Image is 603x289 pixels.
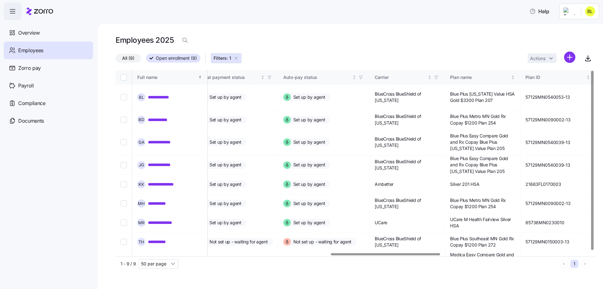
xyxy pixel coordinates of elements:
[121,74,127,81] input: Select all records
[375,113,440,126] span: BlueCross BlueShield of [US_STATE]
[283,74,351,81] div: Auto-pay status
[209,239,268,245] span: Not set up - waiting for agent
[525,74,585,81] div: Plan ID
[375,158,440,171] span: BlueCross BlueShield of [US_STATE]
[530,56,546,61] span: Actions
[585,6,595,16] img: 301f6adaca03784000fa73adabf33a6b
[450,236,515,248] span: Blue Plus Southeast MN Gold Rx Copay $1200 Plan 272
[293,162,325,168] span: Set up by agent
[156,54,197,62] span: Open enrollment (9)
[525,139,570,146] span: 57129MN0540039-13
[450,113,515,126] span: Blue Plus Metro MN Gold Rx Copay $1200 Plan 254
[209,200,242,207] span: Set up by agent
[525,239,569,245] span: 57129MN0150003-13
[139,163,144,167] span: J G
[121,139,127,145] input: Select record 3
[525,94,570,100] span: 57129MN0540053-13
[4,24,93,42] a: Overview
[375,91,440,104] span: BlueCross BlueShield of [US_STATE]
[139,182,144,186] span: K K
[450,181,479,187] span: Silver 201 HSA
[121,117,127,123] input: Select record 2
[525,181,561,187] span: 21663FL0170003
[293,200,325,207] span: Set up by agent
[260,75,265,80] div: Not sorted
[450,155,515,175] span: Blue Plus Easy Compare Gold and Rx Copay Blue Plus [US_STATE] Value Plan 205
[450,91,515,104] span: Blue Plus [US_STATE] Value HSA Gold $3300 Plan 207
[116,35,174,45] h1: Employees 2025
[194,70,278,85] th: Initial payment statusNot sorted
[132,70,208,85] th: Full nameSorted ascending
[564,52,575,63] svg: add icon
[520,70,596,85] th: Plan IDNot sorted
[375,197,440,210] span: BlueCross BlueShield of [US_STATE]
[137,74,197,81] div: Full name
[139,140,144,144] span: G A
[525,162,570,168] span: 57129MN0540039-13
[560,260,568,268] button: Previous page
[375,220,387,226] span: UCare
[121,261,136,267] span: 1 - 9 / 9
[138,202,145,206] span: M H
[209,220,242,226] span: Set up by agent
[352,75,356,80] div: Not sorted
[563,8,576,15] img: Employer logo
[450,252,515,271] span: Medica Easy Compare Gold and Rx Copay Bold by M Health Fairview
[121,94,127,100] input: Select record 1
[18,117,44,125] span: Documents
[121,181,127,187] input: Select record 5
[138,221,144,225] span: M R
[278,70,370,85] th: Auto-pay statusNot sorted
[581,260,589,268] button: Next page
[370,70,445,85] th: CarrierNot sorted
[525,200,570,207] span: 57129MN0090002-13
[293,239,352,245] span: Not set up - waiting for agent
[375,136,440,149] span: BlueCross BlueShield of [US_STATE]
[375,181,394,187] span: Ambetter
[293,94,325,100] span: Set up by agent
[18,99,46,107] span: Compliance
[450,197,515,210] span: Blue Plus Metro MN Gold Rx Copay $1200 Plan 254
[209,181,242,187] span: Set up by agent
[4,77,93,94] a: Payroll
[139,240,144,244] span: T H
[450,74,510,81] div: Plan name
[211,53,242,63] button: Filters: 1
[530,8,549,15] span: Help
[570,260,579,268] button: 1
[18,47,43,54] span: Employees
[209,162,242,168] span: Set up by agent
[4,94,93,112] a: Compliance
[586,75,590,80] div: Not sorted
[4,112,93,130] a: Documents
[121,162,127,168] input: Select record 4
[511,75,515,80] div: Not sorted
[18,29,40,37] span: Overview
[121,220,127,226] input: Select record 7
[375,74,426,81] div: Carrier
[375,236,440,248] span: BlueCross BlueShield of [US_STATE]
[18,64,41,72] span: Zorro pay
[121,239,127,245] input: Select record 8
[525,117,570,123] span: 57129MN0090002-13
[524,5,554,18] button: Help
[293,220,325,226] span: Set up by agent
[528,53,557,63] button: Actions
[199,74,259,81] div: Initial payment status
[198,75,202,80] div: Sorted ascending
[121,200,127,207] input: Select record 6
[445,70,520,85] th: Plan nameNot sorted
[525,220,564,226] span: 85736MN0230010
[122,54,134,62] span: All (9)
[293,117,325,123] span: Set up by agent
[450,216,515,229] span: UCare M Health Fairview Silver HSA
[450,133,515,152] span: Blue Plus Easy Compare Gold and Rx Copay Blue Plus [US_STATE] Value Plan 205
[214,55,231,61] span: Filters: 1
[4,59,93,77] a: Zorro pay
[293,139,325,145] span: Set up by agent
[18,82,34,90] span: Payroll
[209,139,242,145] span: Set up by agent
[4,42,93,59] a: Employees
[427,75,432,80] div: Not sorted
[209,94,242,100] span: Set up by agent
